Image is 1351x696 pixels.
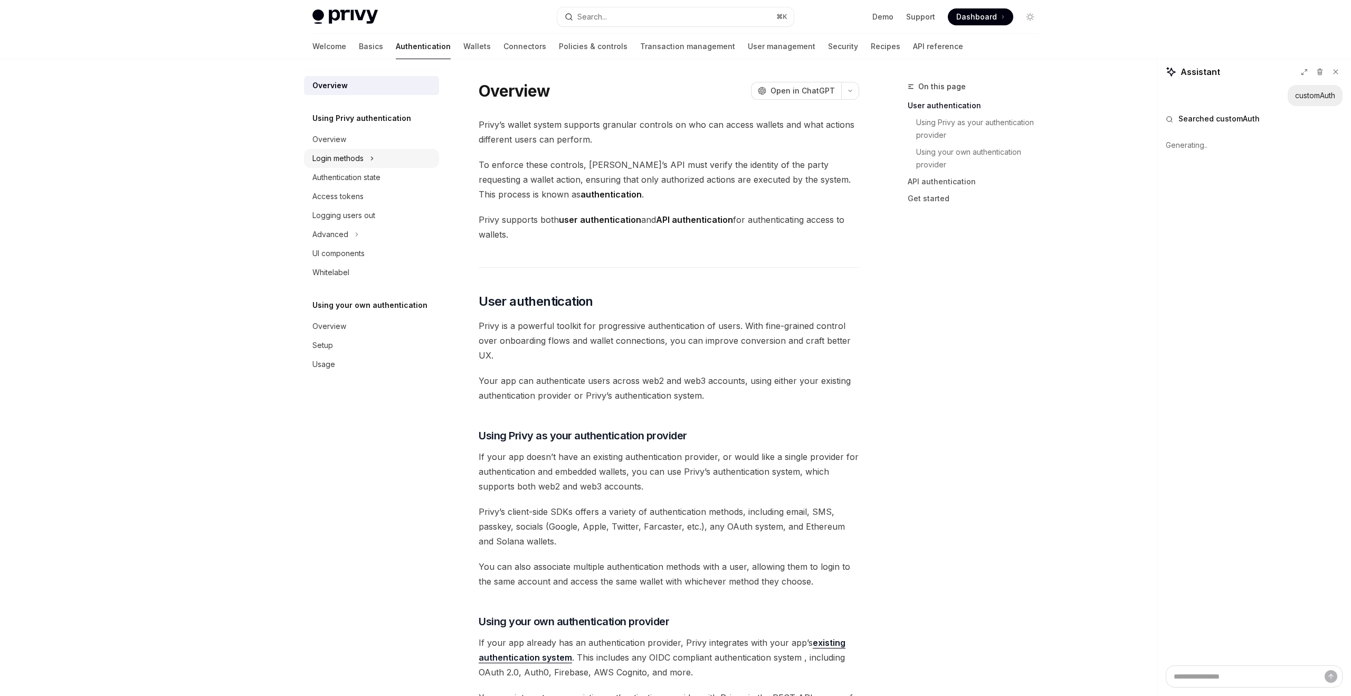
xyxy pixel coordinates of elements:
span: Privy is a powerful toolkit for progressive authentication of users. With fine-grained control ov... [479,318,859,363]
span: On this page [918,80,966,93]
a: Basics [359,34,383,59]
a: Wallets [463,34,491,59]
strong: user authentication [559,214,641,225]
h5: Using Privy authentication [312,112,411,125]
a: Logging users out [304,206,439,225]
a: Using your own authentication provider [908,144,1047,173]
textarea: Ask a question... [1166,665,1343,688]
a: Overview [304,130,439,149]
button: Open in ChatGPT [751,82,841,100]
span: ⌘ K [776,13,787,21]
a: Authentication [396,34,451,59]
span: Searched customAuth [1178,114,1260,124]
span: You can also associate multiple authentication methods with a user, allowing them to login to the... [479,559,859,589]
a: Transaction management [640,34,735,59]
span: Your app can authenticate users across web2 and web3 accounts, using either your existing authent... [479,373,859,403]
a: Recipes [871,34,900,59]
div: Overview [312,79,348,92]
a: Demo [872,12,893,22]
button: Toggle Login methods section [304,149,439,168]
div: Usage [312,358,335,371]
div: Login methods [312,152,364,165]
a: Get started [908,190,1047,207]
span: Privy supports both and for authenticating access to wallets. [479,212,859,242]
div: Access tokens [312,190,364,203]
a: Security [828,34,858,59]
button: Open search [557,7,794,26]
button: Toggle dark mode [1022,8,1039,25]
button: Toggle Advanced section [304,225,439,244]
div: Search... [577,11,607,23]
span: User authentication [479,293,593,310]
a: Connectors [503,34,546,59]
div: Generating.. [1166,131,1343,159]
a: Using Privy as your authentication provider [908,114,1047,144]
a: API authentication [908,173,1047,190]
span: Dashboard [956,12,997,22]
h1: Overview [479,81,550,100]
div: Logging users out [312,209,375,222]
div: UI components [312,247,365,260]
strong: API authentication [656,214,733,225]
button: Searched customAuth [1166,114,1343,124]
img: light logo [312,10,378,24]
span: Open in ChatGPT [770,86,835,96]
a: User authentication [908,97,1047,114]
a: Dashboard [948,8,1013,25]
div: Overview [312,320,346,333]
a: Access tokens [304,187,439,206]
h5: Using your own authentication [312,299,427,312]
a: UI components [304,244,439,263]
a: Welcome [312,34,346,59]
a: Policies & controls [559,34,627,59]
a: Overview [304,317,439,336]
a: Setup [304,336,439,355]
a: Usage [304,355,439,374]
span: Using Privy as your authentication provider [479,428,687,443]
strong: authentication [581,189,642,200]
div: Authentication state [312,171,380,184]
span: Privy’s wallet system supports granular controls on who can access wallets and what actions diffe... [479,117,859,147]
button: Send message [1325,670,1337,683]
div: Whitelabel [312,266,349,279]
a: Support [906,12,935,22]
a: User management [748,34,815,59]
div: customAuth [1295,90,1335,101]
span: Assistant [1181,65,1220,78]
a: Overview [304,76,439,95]
a: Authentication state [304,168,439,187]
div: Advanced [312,228,348,241]
div: Setup [312,339,333,352]
a: API reference [913,34,963,59]
a: Whitelabel [304,263,439,282]
span: If your app already has an authentication provider, Privy integrates with your app’s . This inclu... [479,635,859,680]
div: Overview [312,133,346,146]
span: Using your own authentication provider [479,614,669,629]
span: Privy’s client-side SDKs offers a variety of authentication methods, including email, SMS, passke... [479,504,859,549]
span: To enforce these controls, [PERSON_NAME]’s API must verify the identity of the party requesting a... [479,157,859,202]
span: If your app doesn’t have an existing authentication provider, or would like a single provider for... [479,449,859,494]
